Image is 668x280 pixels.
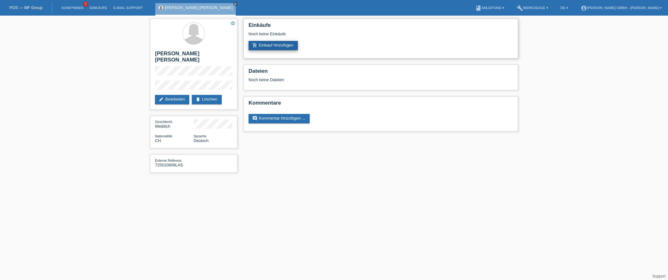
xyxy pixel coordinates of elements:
[159,97,164,102] i: edit
[155,159,182,162] span: Externe Referenz
[86,6,110,10] a: Einkäufe
[230,20,236,27] a: star_border
[581,5,587,11] i: account_circle
[249,41,298,50] a: add_shopping_cartEinkauf hinzufügen
[514,6,551,10] a: buildWerkzeuge ▾
[194,134,206,138] span: Sprache
[194,138,209,143] span: Deutsch
[155,138,161,143] span: Schweiz
[155,134,172,138] span: Nationalität
[249,22,513,32] h2: Einkäufe
[58,6,86,10] a: Kund*innen
[165,5,233,10] a: [PERSON_NAME] [PERSON_NAME]
[249,68,513,77] h2: Dateien
[234,2,237,5] i: close
[249,100,513,109] h2: Kommentare
[233,2,238,6] a: close
[249,32,513,41] div: Noch keine Einkäufe
[475,5,482,11] i: book
[472,6,507,10] a: bookAnleitung ▾
[83,2,88,7] span: 2
[155,51,232,66] h2: [PERSON_NAME] [PERSON_NAME]
[155,120,172,124] span: Geschlecht
[249,114,310,123] a: commentKommentar hinzufügen ...
[517,5,523,11] i: build
[558,6,571,10] a: DE ▾
[110,6,146,10] a: E-Mail Support
[192,95,222,104] a: deleteLöschen
[249,77,439,82] div: Noch keine Dateien
[652,274,666,278] a: Support
[196,97,201,102] i: delete
[9,5,42,10] a: POS — MF Group
[230,20,236,26] i: star_border
[252,43,257,48] i: add_shopping_cart
[578,6,665,10] a: account_circle[PERSON_NAME] GmbH - [PERSON_NAME] ▾
[155,95,189,104] a: editBearbeiten
[155,119,194,129] div: Weiblich
[155,158,194,167] div: 725010609LAS
[252,116,257,121] i: comment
